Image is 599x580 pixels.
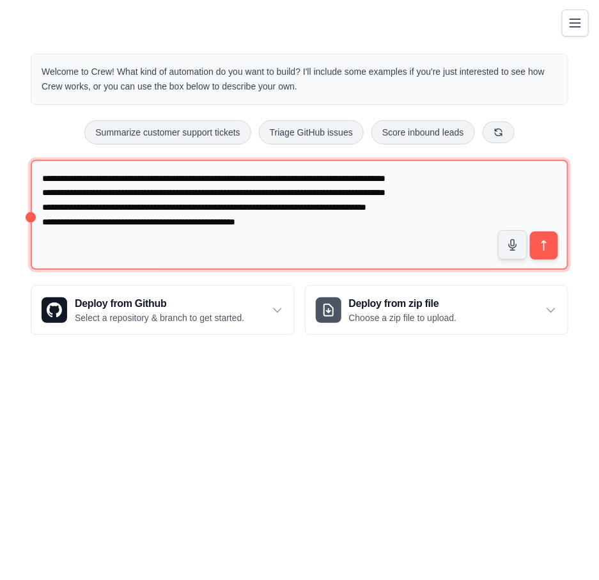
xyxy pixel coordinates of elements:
[84,120,251,145] button: Summarize customer support tickets
[371,120,475,145] button: Score inbound leads
[75,311,244,324] p: Select a repository & branch to get started.
[349,311,457,324] p: Choose a zip file to upload.
[42,65,557,94] p: Welcome to Crew! What kind of automation do you want to build? I'll include some examples if you'...
[75,296,244,311] h3: Deploy from Github
[562,10,589,36] button: Toggle navigation
[259,120,364,145] button: Triage GitHub issues
[349,296,457,311] h3: Deploy from zip file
